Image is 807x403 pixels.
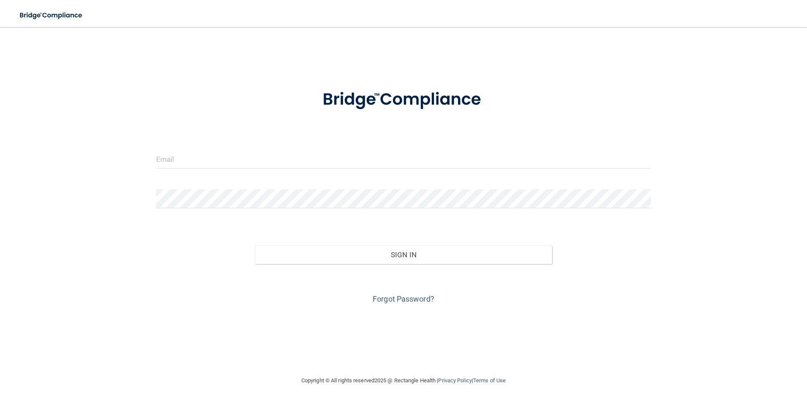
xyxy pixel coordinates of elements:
[373,294,434,303] a: Forgot Password?
[249,367,558,394] div: Copyright © All rights reserved 2025 @ Rectangle Health | |
[473,377,506,384] a: Terms of Use
[156,150,651,169] input: Email
[438,377,471,384] a: Privacy Policy
[255,245,552,264] button: Sign In
[305,78,502,122] img: bridge_compliance_login_screen.278c3ca4.svg
[13,7,90,24] img: bridge_compliance_login_screen.278c3ca4.svg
